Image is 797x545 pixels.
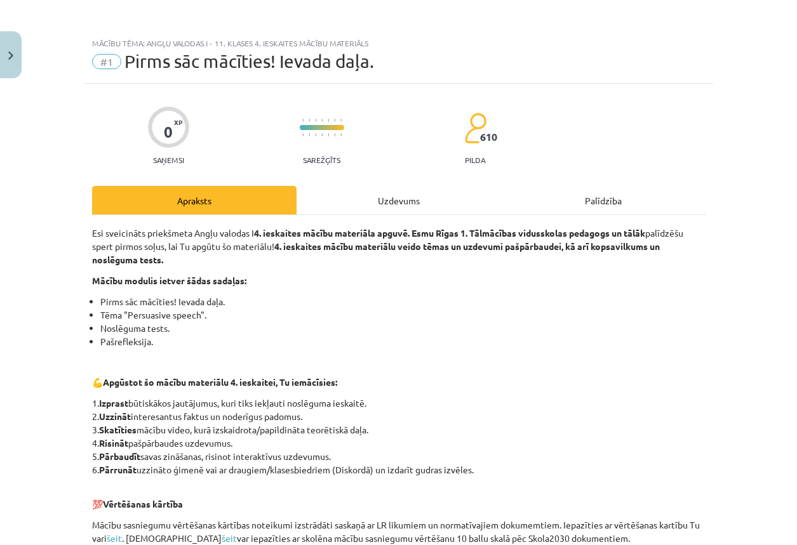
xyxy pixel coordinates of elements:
[340,119,342,122] img: icon-short-line-57e1e144782c952c97e751825c79c345078a6d821885a25fce030b3d8c18986b.svg
[99,464,137,476] b: Pārrunāt
[103,499,183,510] b: Vērtēšanas kārtība
[103,377,337,388] b: Apgūstot šo mācību materiālu 4. ieskaitei, Tu iemācīsies:
[99,424,137,436] b: Skatīties
[321,134,323,137] img: icon-short-line-57e1e144782c952c97e751825c79c345078a6d821885a25fce030b3d8c18986b.svg
[334,119,335,122] img: icon-short-line-57e1e144782c952c97e751825c79c345078a6d821885a25fce030b3d8c18986b.svg
[480,132,497,143] span: 610
[99,411,131,423] b: Uzzināt
[99,438,128,449] b: Risināt
[334,134,335,137] img: icon-short-line-57e1e144782c952c97e751825c79c345078a6d821885a25fce030b3d8c18986b.svg
[92,55,121,70] span: #1
[302,119,304,122] img: icon-short-line-57e1e144782c952c97e751825c79c345078a6d821885a25fce030b3d8c18986b.svg
[321,119,323,122] img: icon-short-line-57e1e144782c952c97e751825c79c345078a6d821885a25fce030b3d8c18986b.svg
[328,134,329,137] img: icon-short-line-57e1e144782c952c97e751825c79c345078a6d821885a25fce030b3d8c18986b.svg
[315,134,316,137] img: icon-short-line-57e1e144782c952c97e751825c79c345078a6d821885a25fce030b3d8c18986b.svg
[100,309,706,322] li: Tēma "Persuasive speech".
[100,336,706,349] li: Pašrefleksija.
[92,485,706,511] p: 💯
[328,119,329,122] img: icon-short-line-57e1e144782c952c97e751825c79c345078a6d821885a25fce030b3d8c18986b.svg
[340,134,342,137] img: icon-short-line-57e1e144782c952c97e751825c79c345078a6d821885a25fce030b3d8c18986b.svg
[174,119,182,126] span: XP
[99,398,128,409] b: Izprast
[303,156,340,165] p: Sarežģīts
[501,187,706,215] div: Palīdzība
[8,52,13,60] img: icon-close-lesson-0947bae3869378f0d4975bcd49f059093ad1ed9edebbc8119c70593378902aed.svg
[302,134,304,137] img: icon-short-line-57e1e144782c952c97e751825c79c345078a6d821885a25fce030b3d8c18986b.svg
[254,228,645,239] strong: 4. ieskaites mācību materiāla apguvē. Esmu Rīgas 1. Tālmācības vidusskolas pedagogs un tālāk
[92,275,246,287] strong: Mācību modulis ietver šādas sadaļas:
[99,451,140,463] b: Pārbaudīt
[100,322,706,336] li: Noslēguma tests.
[107,533,122,544] a: šeit
[297,187,501,215] div: Uzdevums
[124,51,374,72] span: Pirms sāc mācīties! Ievada daļa.
[92,241,660,266] strong: 4. ieskaites mācību materiālu veido tēmas un uzdevumi pašpārbaudei, kā arī kopsavilkums un noslēg...
[222,533,237,544] a: šeit
[92,376,706,390] p: 💪
[92,227,706,267] p: Esi sveicināts priekšmeta Angļu valodas I palīdzēšu spert pirmos soļus, lai Tu apgūtu šo materiālu!
[315,119,316,122] img: icon-short-line-57e1e144782c952c97e751825c79c345078a6d821885a25fce030b3d8c18986b.svg
[309,134,310,137] img: icon-short-line-57e1e144782c952c97e751825c79c345078a6d821885a25fce030b3d8c18986b.svg
[464,113,486,145] img: students-c634bb4e5e11cddfef0936a35e636f08e4e9abd3cc4e673bd6f9a4125e45ecb1.svg
[309,119,310,122] img: icon-short-line-57e1e144782c952c97e751825c79c345078a6d821885a25fce030b3d8c18986b.svg
[92,39,706,48] div: Mācību tēma: Angļu valodas i - 11. klases 4. ieskaites mācību materiāls
[92,187,297,215] div: Apraksts
[100,296,706,309] li: Pirms sāc mācīties! Ievada daļa.
[465,156,485,165] p: pilda
[148,156,189,165] p: Saņemsi
[164,124,173,141] div: 0
[92,397,706,477] p: 1. būtiskākos jautājumus, kuri tiks iekļauti noslēguma ieskaitē. 2. interesantus faktus un noderī...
